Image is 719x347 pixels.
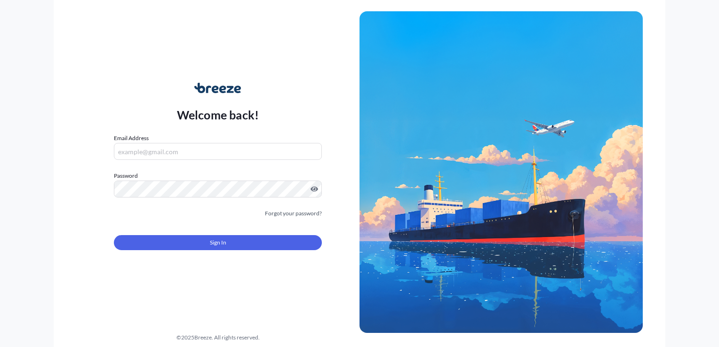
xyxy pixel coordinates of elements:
div: © 2025 Breeze. All rights reserved. [76,333,359,342]
p: Welcome back! [177,107,259,122]
span: Sign In [210,238,226,247]
label: Password [114,171,322,181]
label: Email Address [114,134,149,143]
button: Show password [311,185,318,193]
input: example@gmail.com [114,143,322,160]
button: Sign In [114,235,322,250]
a: Forgot your password? [265,209,322,218]
img: Ship illustration [359,11,643,333]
